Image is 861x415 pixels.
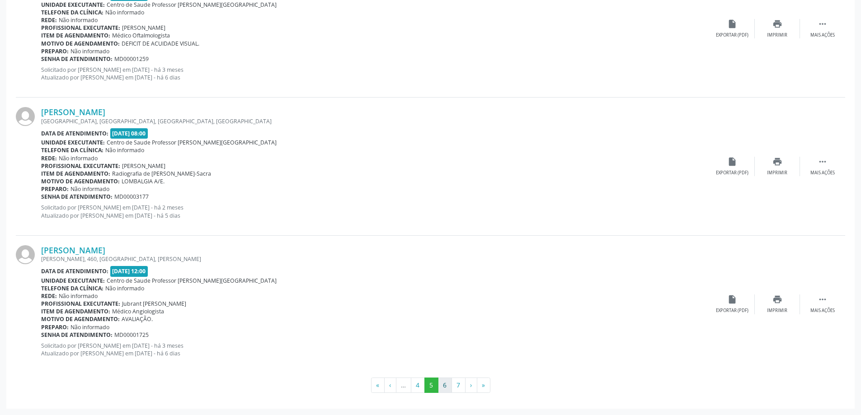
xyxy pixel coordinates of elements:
b: Profissional executante: [41,162,120,170]
button: Go to previous page [384,378,396,393]
b: Data de atendimento: [41,130,108,137]
a: [PERSON_NAME] [41,107,105,117]
img: img [16,245,35,264]
b: Unidade executante: [41,277,105,284]
b: Data de atendimento: [41,267,108,275]
b: Senha de atendimento: [41,193,113,201]
span: DEFICIT DE ACUIDADE VISUAL. [122,40,199,47]
p: Solicitado por [PERSON_NAME] em [DATE] - há 2 meses Atualizado por [PERSON_NAME] em [DATE] - há 5... [41,204,710,219]
span: MD00001259 [114,55,149,63]
span: Não informado [59,16,98,24]
div: Imprimir [767,308,787,314]
span: AVALIAÇÃO. [122,315,153,323]
button: Go to first page [371,378,385,393]
i: insert_drive_file [727,294,737,304]
i: print [772,19,782,29]
div: Mais ações [810,32,835,38]
span: Não informado [71,185,109,193]
span: Médico Angiologista [112,308,164,315]
i:  [818,157,828,167]
div: Mais ações [810,308,835,314]
span: Não informado [71,47,109,55]
b: Item de agendamento: [41,32,110,39]
p: Solicitado por [PERSON_NAME] em [DATE] - há 3 meses Atualizado por [PERSON_NAME] em [DATE] - há 6... [41,66,710,81]
b: Rede: [41,154,57,162]
b: Preparo: [41,323,69,331]
ul: Pagination [16,378,845,393]
span: Centro de Saude Professor [PERSON_NAME][GEOGRAPHIC_DATA] [107,139,277,146]
span: [PERSON_NAME] [122,162,165,170]
b: Telefone da clínica: [41,146,104,154]
i: insert_drive_file [727,157,737,167]
b: Motivo de agendamento: [41,315,120,323]
b: Rede: [41,16,57,24]
div: [PERSON_NAME], 460, [GEOGRAPHIC_DATA], [PERSON_NAME] [41,255,710,263]
span: Médico Oftalmologista [112,32,170,39]
b: Profissional executante: [41,24,120,32]
span: Não informado [105,284,144,292]
b: Preparo: [41,47,69,55]
b: Senha de atendimento: [41,331,113,339]
span: Não informado [59,292,98,300]
button: Go to page 4 [411,378,425,393]
i: print [772,157,782,167]
span: Jubrant [PERSON_NAME] [122,300,186,308]
button: Go to page 5 [424,378,438,393]
span: Centro de Saude Professor [PERSON_NAME][GEOGRAPHIC_DATA] [107,1,277,9]
b: Preparo: [41,185,69,193]
b: Telefone da clínica: [41,284,104,292]
span: Não informado [59,154,98,162]
i:  [818,294,828,304]
a: [PERSON_NAME] [41,245,105,255]
i:  [818,19,828,29]
b: Profissional executante: [41,300,120,308]
b: Unidade executante: [41,1,105,9]
button: Go to last page [477,378,490,393]
div: Mais ações [810,170,835,176]
span: Radiografia de [PERSON_NAME]-Sacra [112,170,211,177]
span: [PERSON_NAME] [122,24,165,32]
i: insert_drive_file [727,19,737,29]
b: Motivo de agendamento: [41,177,120,185]
span: [DATE] 12:00 [110,266,148,276]
span: MD00003177 [114,193,149,201]
div: [GEOGRAPHIC_DATA], [GEOGRAPHIC_DATA], [GEOGRAPHIC_DATA], [GEOGRAPHIC_DATA] [41,117,710,125]
b: Rede: [41,292,57,300]
div: Exportar (PDF) [716,308,748,314]
b: Item de agendamento: [41,170,110,177]
span: Não informado [105,9,144,16]
b: Telefone da clínica: [41,9,104,16]
b: Item de agendamento: [41,308,110,315]
b: Senha de atendimento: [41,55,113,63]
button: Go to next page [465,378,477,393]
div: Exportar (PDF) [716,170,748,176]
div: Imprimir [767,170,787,176]
img: img [16,107,35,126]
p: Solicitado por [PERSON_NAME] em [DATE] - há 3 meses Atualizado por [PERSON_NAME] em [DATE] - há 6... [41,342,710,357]
button: Go to page 6 [438,378,452,393]
span: Não informado [71,323,109,331]
b: Motivo de agendamento: [41,40,120,47]
div: Imprimir [767,32,787,38]
div: Exportar (PDF) [716,32,748,38]
span: [DATE] 08:00 [110,128,148,139]
span: Centro de Saude Professor [PERSON_NAME][GEOGRAPHIC_DATA] [107,277,277,284]
i: print [772,294,782,304]
b: Unidade executante: [41,139,105,146]
span: MD00001725 [114,331,149,339]
span: Não informado [105,146,144,154]
span: LOMBALGIA A/E. [122,177,165,185]
button: Go to page 7 [452,378,466,393]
